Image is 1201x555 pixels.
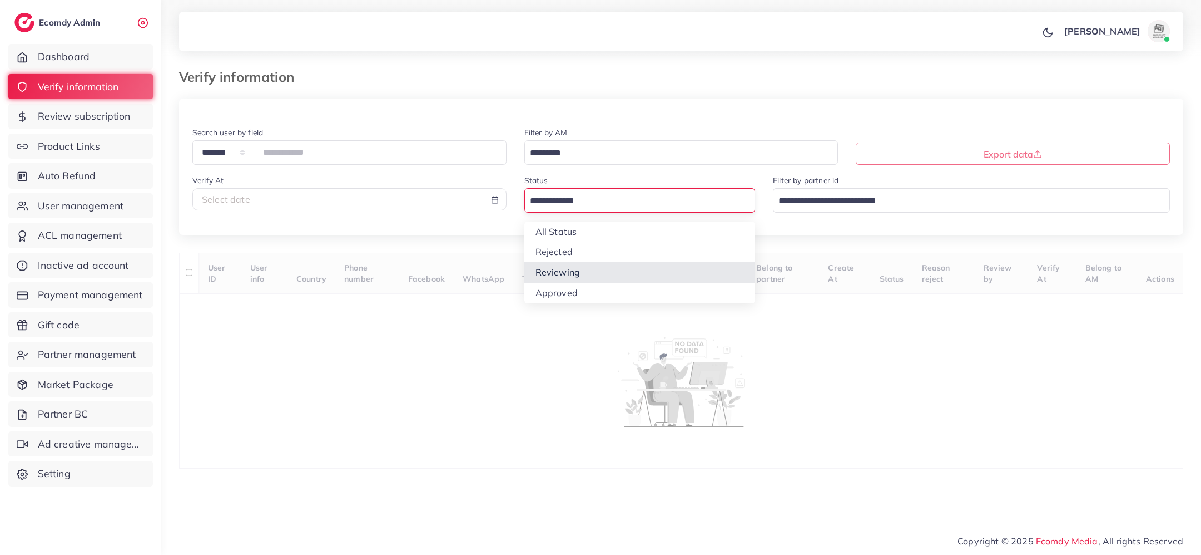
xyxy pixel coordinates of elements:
[38,377,113,392] span: Market Package
[984,149,1042,160] span: Export data
[38,139,100,154] span: Product Links
[957,534,1183,548] span: Copyright © 2025
[38,228,122,243] span: ACL management
[524,222,756,242] li: All Status
[8,104,153,129] a: Review subscription
[8,163,153,189] a: Auto Refund
[524,262,756,283] li: Reviewing
[8,461,153,487] a: Setting
[39,17,103,28] h2: Ecomdy Admin
[8,342,153,367] a: Partner management
[14,13,103,32] a: logoEcomdy Admin
[192,127,263,138] label: Search user by field
[773,175,838,186] label: Filter by partner id
[524,283,756,303] li: Approved
[8,312,153,338] a: Gift code
[1098,534,1183,548] span: , All rights Reserved
[38,109,131,124] span: Review subscription
[8,372,153,397] a: Market Package
[1064,24,1140,38] p: [PERSON_NAME]
[1058,20,1174,42] a: [PERSON_NAME]avatar
[526,145,824,162] input: Search for option
[524,188,756,212] div: Search for option
[856,143,1170,165] button: Export data
[524,127,568,138] label: Filter by AM
[8,282,153,308] a: Payment management
[526,193,741,210] input: Search for option
[8,74,153,100] a: Verify information
[38,199,123,213] span: User management
[8,431,153,457] a: Ad creative management
[8,193,153,219] a: User management
[524,140,838,164] div: Search for option
[775,193,1155,210] input: Search for option
[38,318,80,332] span: Gift code
[8,401,153,427] a: Partner BC
[8,223,153,248] a: ACL management
[38,347,136,362] span: Partner management
[1036,536,1098,547] a: Ecomdy Media
[38,407,88,421] span: Partner BC
[38,50,90,64] span: Dashboard
[8,134,153,159] a: Product Links
[179,69,303,85] h3: Verify information
[524,242,756,262] li: Rejected
[14,13,34,32] img: logo
[202,194,250,205] span: Select date
[1148,20,1170,42] img: avatar
[773,188,1170,212] div: Search for option
[192,175,224,186] label: Verify At
[38,437,145,451] span: Ad creative management
[8,253,153,278] a: Inactive ad account
[38,169,96,183] span: Auto Refund
[38,258,129,273] span: Inactive ad account
[8,44,153,70] a: Dashboard
[38,80,119,94] span: Verify information
[524,175,548,186] label: Status
[38,288,143,302] span: Payment management
[38,466,71,481] span: Setting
